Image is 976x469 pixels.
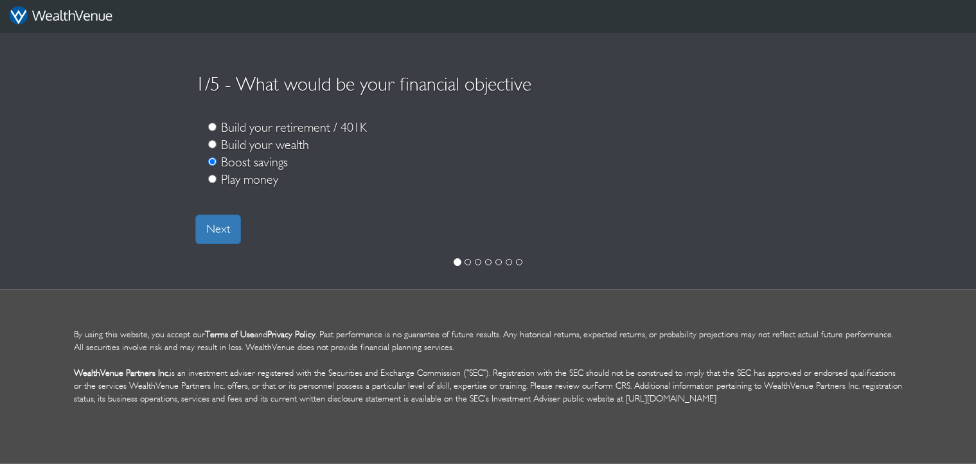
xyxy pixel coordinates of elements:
a: Privacy Policy [267,329,315,340]
label: Boost savings [221,155,781,169]
h2: 1/5 - What would be your financial objective [195,73,781,94]
input: Play money [208,175,217,183]
label: Build your retirement / 401K [221,120,781,134]
img: wv-white_435x79p.png [10,6,112,25]
a: Terms of Use [205,329,254,340]
input: Build your wealth [208,140,217,148]
input: Boost savings [208,157,217,166]
p: By using this website, you accept our and . Past performance is no guarantee of future results. A... [74,315,902,418]
label: Play money [221,172,781,186]
input: Build your retirement / 401K [208,123,217,131]
b: WealthVenue Partners Inc. [74,367,170,378]
label: Build your wealth [221,137,781,152]
a: Form CRS [594,380,630,391]
a: Next [195,215,241,244]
